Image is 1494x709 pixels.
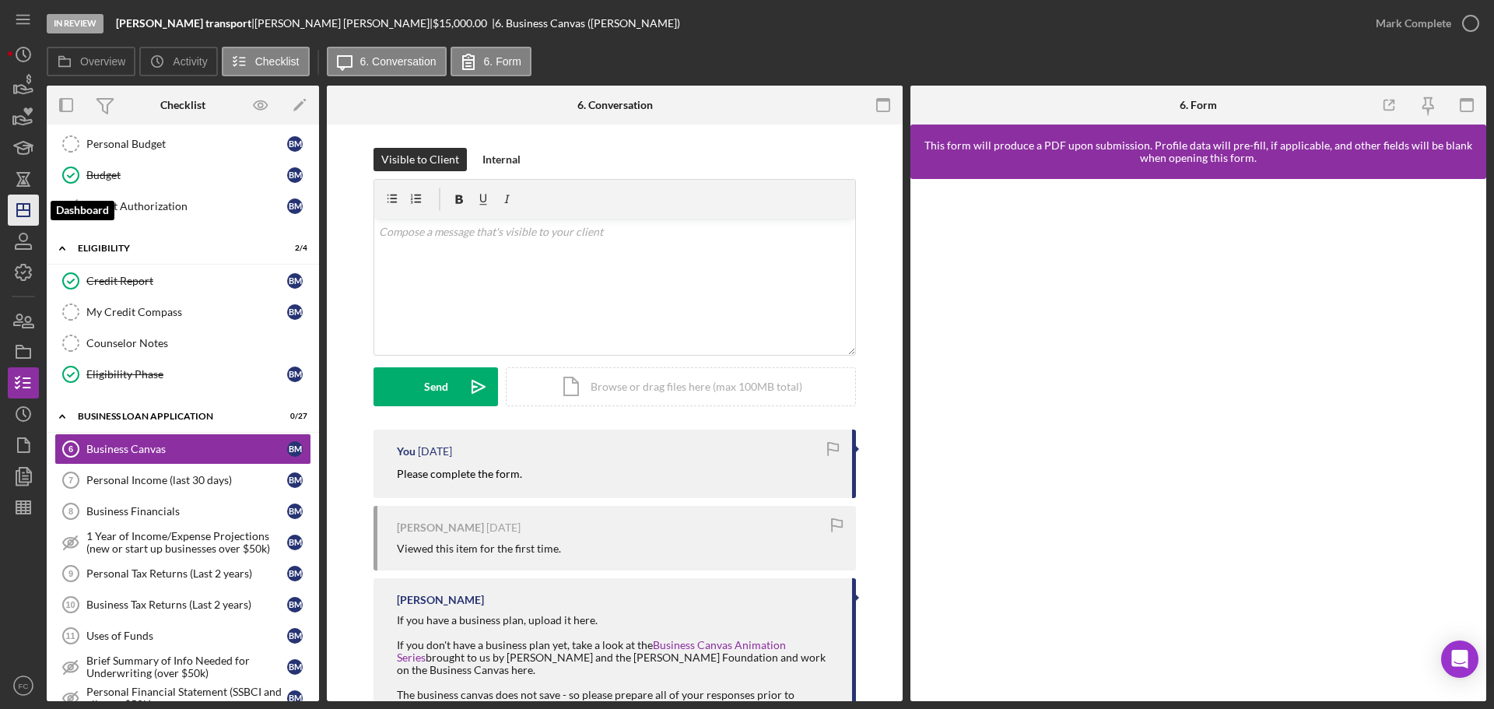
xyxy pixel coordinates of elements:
div: 6. Form [1180,99,1217,111]
a: 9Personal Tax Returns (Last 2 years)BM [54,558,311,589]
div: Viewed this item for the first time. [397,542,561,555]
button: Mark Complete [1360,8,1486,39]
div: B M [287,659,303,675]
div: B M [287,304,303,320]
div: B M [287,535,303,550]
div: | [116,17,254,30]
a: 1 Year of Income/Expense Projections (new or start up businesses over $50k)BM [54,527,311,558]
div: Brief Summary of Info Needed for Underwriting (over $50k) [86,655,287,679]
div: Internal [482,148,521,171]
div: B M [287,198,303,214]
time: 2025-07-29 15:13 [418,445,452,458]
div: Checklist [160,99,205,111]
div: Business Financials [86,505,287,518]
div: Budget [86,169,287,181]
div: Personal Tax Returns (Last 2 years) [86,567,287,580]
div: If you have a business plan, upload it here. If you don't have a business plan yet, take a look a... [397,614,836,676]
div: B M [287,628,303,644]
div: Mark Complete [1376,8,1451,39]
a: Business Canvas Animation Series [397,638,786,664]
div: 6. Conversation [577,99,653,111]
b: [PERSON_NAME] transport [116,16,251,30]
div: Personal Budget [86,138,287,150]
label: Checklist [255,55,300,68]
div: Business Tax Returns (Last 2 years) [86,598,287,611]
a: Counselor Notes [54,328,311,359]
div: Credit Report [86,275,287,287]
button: Send [373,367,498,406]
a: Credit ReportBM [54,265,311,297]
div: 2 / 4 [279,244,307,253]
iframe: Lenderfit form [926,195,1472,686]
div: Eligibility Phase [86,368,287,381]
button: Internal [475,148,528,171]
div: Visible to Client [381,148,459,171]
div: [PERSON_NAME] [397,594,484,606]
tspan: 10 [65,600,75,609]
button: Activity [139,47,217,76]
tspan: 8 [68,507,73,516]
div: My Credit Compass [86,306,287,318]
label: Overview [80,55,125,68]
button: Checklist [222,47,310,76]
a: Credit AuthorizationBM [54,191,311,222]
div: B M [287,690,303,706]
button: FC [8,670,39,701]
a: 7Personal Income (last 30 days)BM [54,465,311,496]
div: Uses of Funds [86,630,287,642]
button: Overview [47,47,135,76]
a: My Credit CompassBM [54,297,311,328]
div: Counselor Notes [86,337,310,349]
div: BUSINESS LOAN APPLICATION [78,412,268,421]
a: Brief Summary of Info Needed for Underwriting (over $50k)BM [54,651,311,683]
label: Activity [173,55,207,68]
time: 2025-07-28 14:30 [486,521,521,534]
a: 11Uses of FundsBM [54,620,311,651]
div: ELIGIBILITY [78,244,268,253]
tspan: 6 [68,444,73,454]
button: 6. Conversation [327,47,447,76]
div: $15,000.00 [433,17,492,30]
div: Send [424,367,448,406]
div: B M [287,367,303,382]
a: Personal BudgetBM [54,128,311,160]
div: | 6. Business Canvas ([PERSON_NAME]) [492,17,680,30]
button: 6. Form [451,47,531,76]
a: 10Business Tax Returns (Last 2 years)BM [54,589,311,620]
div: In Review [47,14,103,33]
div: You [397,445,416,458]
div: B M [287,273,303,289]
tspan: 11 [65,631,75,641]
mark: Please complete the form. [397,467,522,480]
div: B M [287,566,303,581]
div: Credit Authorization [86,200,287,212]
a: 8Business FinancialsBM [54,496,311,527]
a: BudgetBM [54,160,311,191]
div: 1 Year of Income/Expense Projections (new or start up businesses over $50k) [86,530,287,555]
div: B M [287,441,303,457]
label: 6. Conversation [360,55,437,68]
tspan: 7 [68,476,73,485]
div: B M [287,597,303,612]
div: [PERSON_NAME] [397,521,484,534]
a: Eligibility PhaseBM [54,359,311,390]
div: B M [287,136,303,152]
div: Open Intercom Messenger [1441,641,1478,678]
a: 6Business CanvasBM [54,433,311,465]
tspan: 9 [68,569,73,578]
div: Personal Income (last 30 days) [86,474,287,486]
div: B M [287,472,303,488]
div: 0 / 27 [279,412,307,421]
text: FC [19,682,29,690]
div: This form will produce a PDF upon submission. Profile data will pre-fill, if applicable, and othe... [918,139,1478,164]
div: [PERSON_NAME] [PERSON_NAME] | [254,17,433,30]
label: 6. Form [484,55,521,68]
div: B M [287,504,303,519]
button: Visible to Client [373,148,467,171]
div: B M [287,167,303,183]
div: Business Canvas [86,443,287,455]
